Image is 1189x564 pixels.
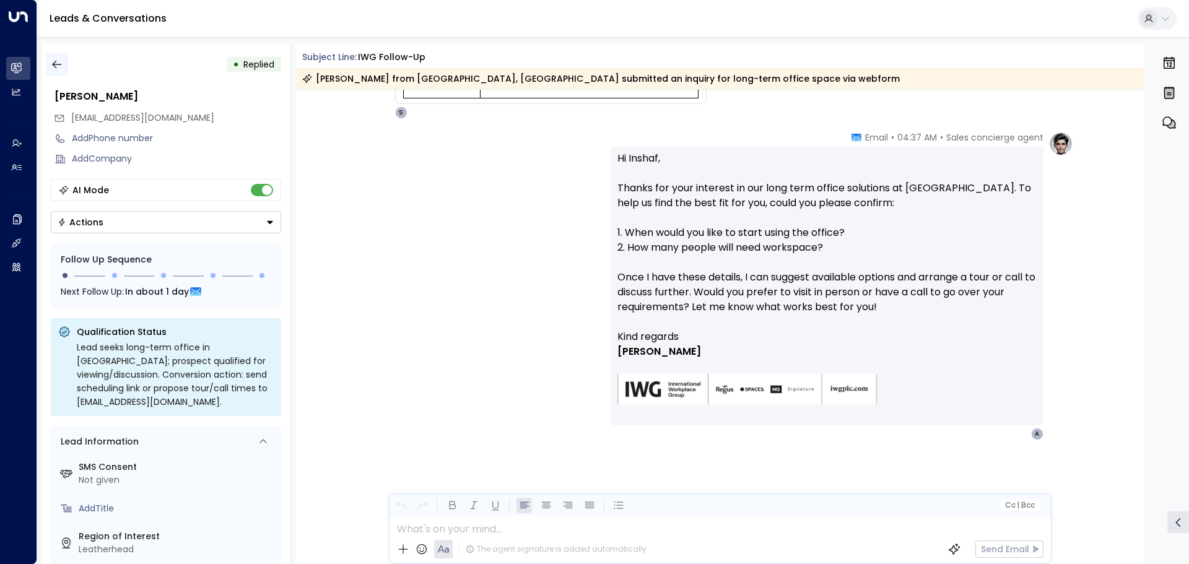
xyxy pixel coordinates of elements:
[302,72,900,85] div: [PERSON_NAME] from [GEOGRAPHIC_DATA], [GEOGRAPHIC_DATA] submitted an inquiry for long-term office...
[1000,500,1039,511] button: Cc|Bcc
[51,211,281,233] div: Button group with a nested menu
[865,131,888,144] span: Email
[51,211,281,233] button: Actions
[617,151,1036,329] p: Hi Inshaf, Thanks for your interest in our long term office solutions at [GEOGRAPHIC_DATA]. To he...
[58,217,103,228] div: Actions
[395,106,407,119] div: S
[415,498,430,513] button: Redo
[61,285,271,298] div: Next Follow Up:
[71,111,214,124] span: admin@thegreenapp.co.uk
[302,51,357,63] span: Subject Line:
[358,51,425,64] div: IWG Follow-up
[617,329,679,344] span: Kind regards
[617,329,1036,420] div: Signature
[72,132,281,145] div: AddPhone number
[50,11,167,25] a: Leads & Conversations
[56,435,139,448] div: Lead Information
[71,111,214,124] span: [EMAIL_ADDRESS][DOMAIN_NAME]
[946,131,1043,144] span: Sales concierge agent
[1048,131,1073,156] img: profile-logo.png
[891,131,894,144] span: •
[72,152,281,165] div: AddCompany
[79,530,276,543] label: Region of Interest
[393,498,409,513] button: Undo
[79,461,276,474] label: SMS Consent
[79,543,276,556] div: Leatherhead
[897,131,937,144] span: 04:37 AM
[77,341,274,409] div: Lead seeks long-term office in [GEOGRAPHIC_DATA]; prospect qualified for viewing/discussion. Conv...
[54,89,281,104] div: [PERSON_NAME]
[1004,501,1034,510] span: Cc Bcc
[125,285,189,298] span: In about 1 day
[79,474,276,487] div: Not given
[79,502,276,515] div: AddTitle
[77,326,274,338] p: Qualification Status
[61,253,271,266] div: Follow Up Sequence
[1031,428,1043,440] div: A
[940,131,943,144] span: •
[72,184,109,196] div: AI Mode
[233,53,239,76] div: •
[617,374,878,406] img: AIorK4zU2Kz5WUNqa9ifSKC9jFH1hjwenjvh85X70KBOPduETvkeZu4OqG8oPuqbwvp3xfXcMQJCRtwYb-SG
[1017,501,1019,510] span: |
[466,544,647,555] div: The agent signature is added automatically
[617,344,701,359] span: [PERSON_NAME]
[243,58,274,71] span: Replied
